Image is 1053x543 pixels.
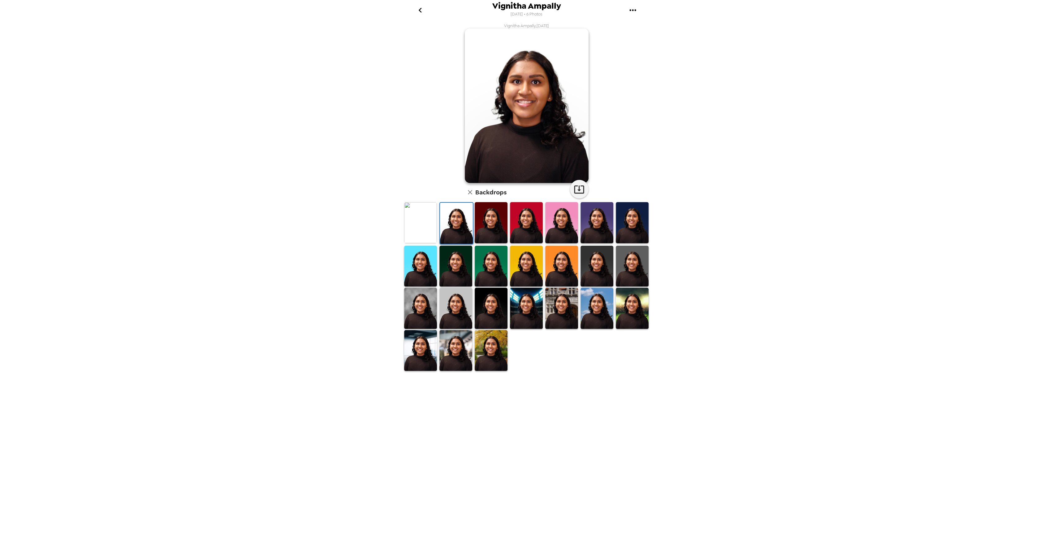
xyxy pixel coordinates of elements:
img: user [465,28,589,183]
img: Original [404,202,437,243]
span: Vignitha Ampally , [DATE] [504,23,549,28]
span: Vignitha Ampally [492,2,561,10]
span: [DATE] • 6 Photos [511,10,542,19]
h6: Backdrops [475,187,507,197]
